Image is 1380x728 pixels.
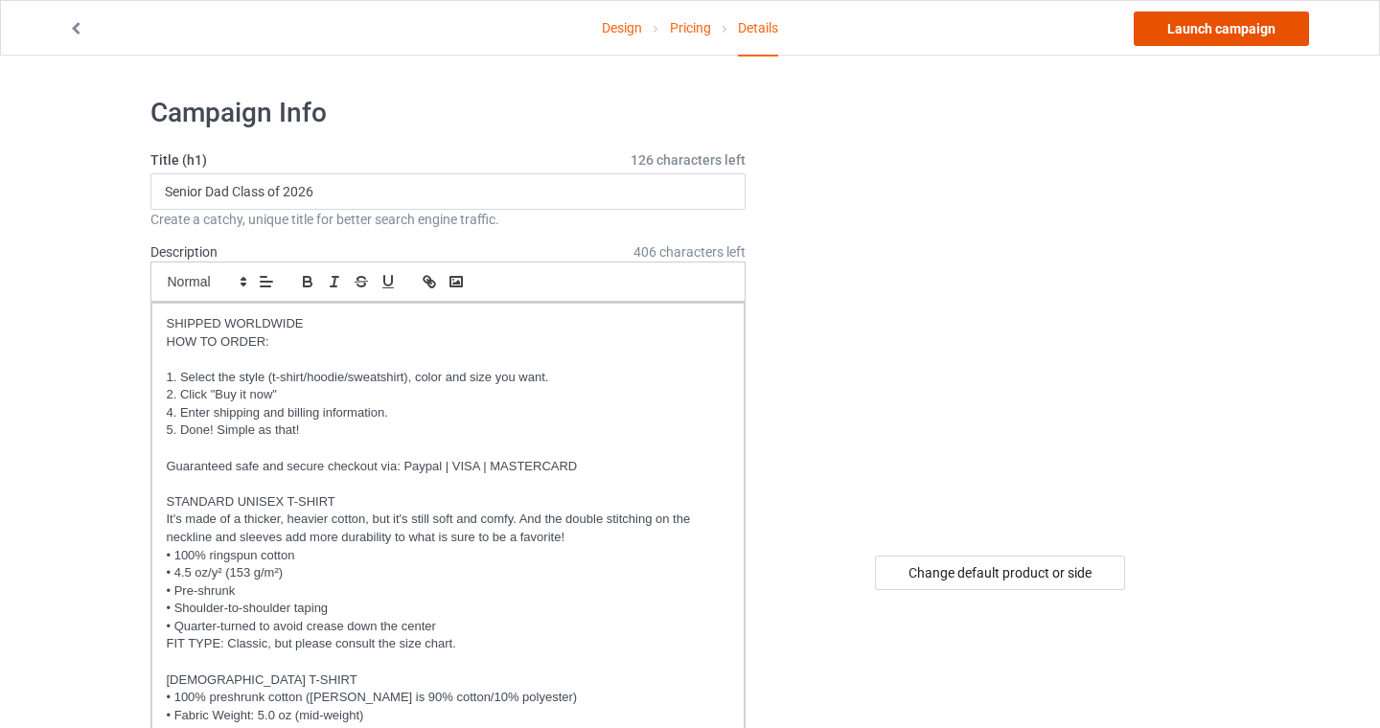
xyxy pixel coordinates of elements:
p: STANDARD UNISEX T-SHIRT [167,493,730,512]
p: HOW TO ORDER: [167,333,730,352]
p: • Pre-shrunk [167,582,730,601]
p: • Fabric Weight: 5.0 oz (mid-weight) [167,707,730,725]
p: [DEMOGRAPHIC_DATA] T-SHIRT [167,671,730,690]
a: Pricing [670,1,711,55]
div: Create a catchy, unique title for better search engine traffic. [150,210,747,229]
p: • 4.5 oz/y² (153 g/m²) [167,564,730,582]
label: Description [150,244,218,260]
span: 406 characters left [633,242,746,262]
p: • 100% ringspun cotton [167,547,730,565]
a: Design [602,1,642,55]
p: 2. Click "Buy it now" [167,386,730,404]
p: 5. Done! Simple as that! [167,421,730,440]
div: Change default product or side [875,556,1125,590]
div: Details [738,1,778,57]
span: 126 characters left [631,150,746,170]
p: Guaranteed safe and secure checkout via: Paypal | VISA | MASTERCARD [167,458,730,476]
p: 1. Select the style (t-shirt/hoodie/sweatshirt), color and size you want. [167,369,730,387]
h1: Campaign Info [150,96,747,130]
p: • Quarter-turned to avoid crease down the center [167,618,730,636]
p: • Shoulder-to-shoulder taping [167,600,730,618]
p: SHIPPED WORLDWIDE [167,315,730,333]
p: 4. Enter shipping and billing information. [167,404,730,422]
p: FIT TYPE: Classic, but please consult the size chart. [167,635,730,653]
p: It's made of a thicker, heavier cotton, but it's still soft and comfy. And the double stitching o... [167,511,730,546]
label: Title (h1) [150,150,747,170]
p: • 100% preshrunk cotton ([PERSON_NAME] is 90% cotton/10% polyester) [167,689,730,707]
a: Launch campaign [1134,11,1309,46]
